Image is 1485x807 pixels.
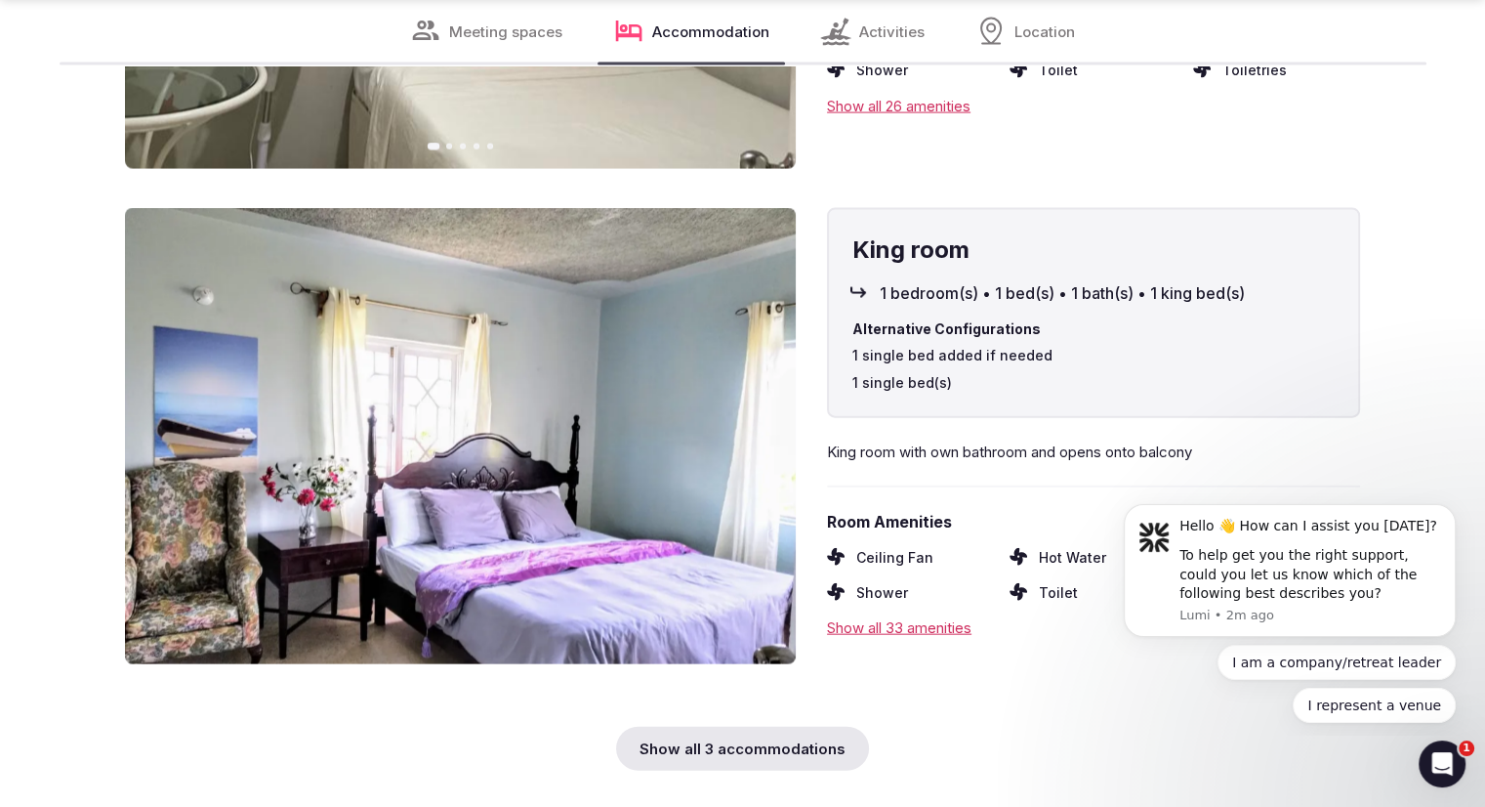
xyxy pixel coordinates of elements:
[827,617,1360,638] div: Show all 33 amenities
[852,319,1335,339] span: Alternative Configurations
[652,21,769,42] span: Accommodation
[1039,548,1106,568] span: Hot Water
[446,144,452,149] button: Go to slide 2
[1039,583,1078,603] span: Toilet
[487,144,493,149] button: Go to slide 5
[856,548,933,568] span: Ceiling Fan
[1039,61,1078,80] span: Toilet
[1419,741,1465,787] iframe: Intercom live chat
[827,443,1192,461] span: King room with own bathroom and opens onto balcony
[856,583,908,603] span: Shower
[827,96,1360,116] div: Show all 26 amenities
[1094,488,1485,735] iframe: Intercom notifications message
[125,208,796,664] img: Gallery image 1
[852,373,1335,393] span: 1 single bed(s)
[427,143,439,150] button: Go to slide 1
[852,346,1335,365] span: 1 single bed added if needed
[460,144,466,149] button: Go to slide 3
[827,511,1360,532] span: Room Amenities
[1459,741,1474,756] span: 1
[1222,61,1287,80] span: Toiletries
[616,727,869,771] div: Show all 3 accommodations
[1014,21,1075,42] span: Location
[859,21,925,42] span: Activities
[856,61,908,80] span: Shower
[474,144,479,149] button: Go to slide 4
[852,234,1335,267] h4: King room
[449,21,562,42] span: Meeting spaces
[880,282,1245,304] span: 1 bedroom(s) • 1 bed(s) • 1 bath(s) • 1 king bed(s)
